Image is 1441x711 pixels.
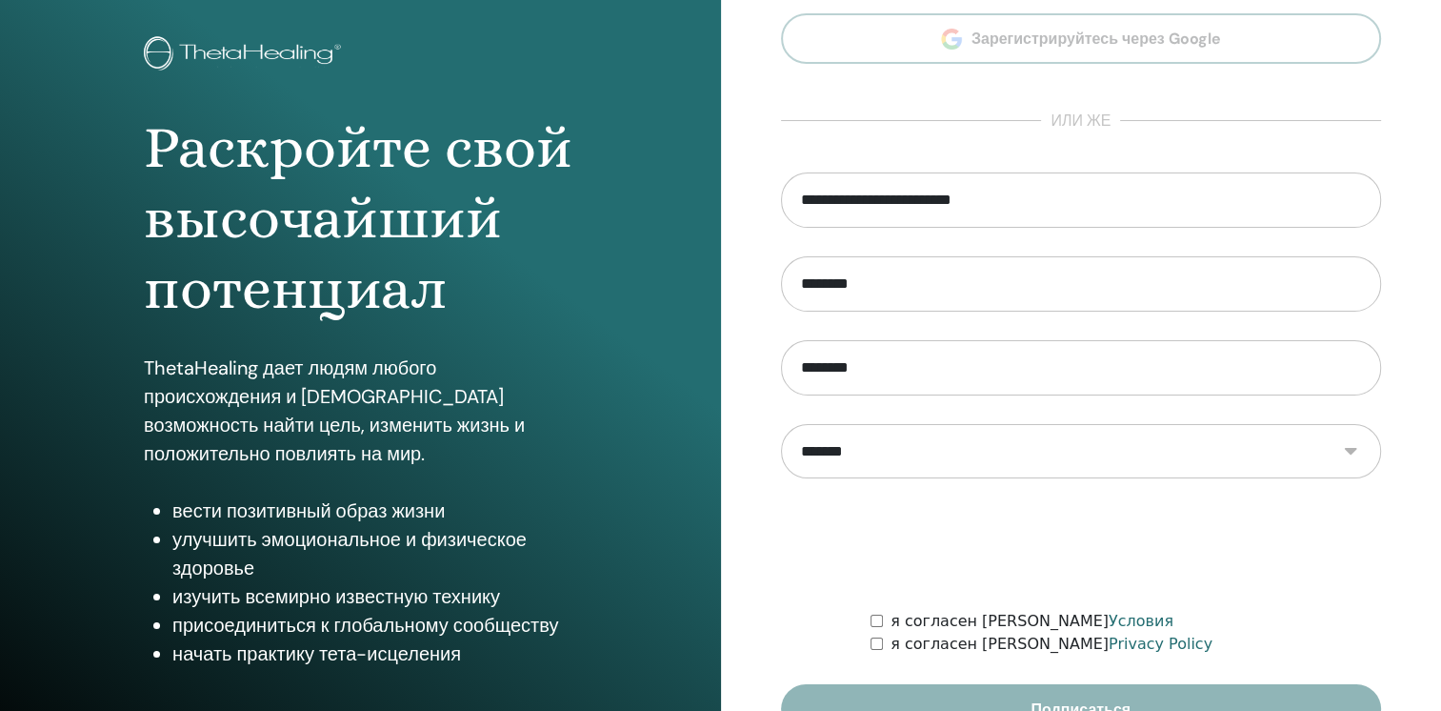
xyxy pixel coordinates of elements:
[891,610,1173,633] label: я согласен [PERSON_NAME]
[172,582,576,611] li: изучить всемирно известную технику
[144,112,576,325] h1: Раскройте свой высочайший потенциал
[1109,635,1212,653] a: Privacy Policy
[172,611,576,640] li: присоединиться к глобальному сообществу
[172,525,576,582] li: улучшить эмоциональное и физическое здоровье
[172,640,576,668] li: начать практику тета-исцеления
[891,633,1212,656] label: я согласен [PERSON_NAME]
[172,497,576,525] li: вести позитивный образ жизни
[1109,612,1173,630] a: Условия
[1041,110,1120,132] span: или же
[144,354,576,468] p: ThetaHealing дает людям любого происхождения и [DEMOGRAPHIC_DATA] возможность найти цель, изменит...
[936,507,1226,581] iframe: reCAPTCHA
